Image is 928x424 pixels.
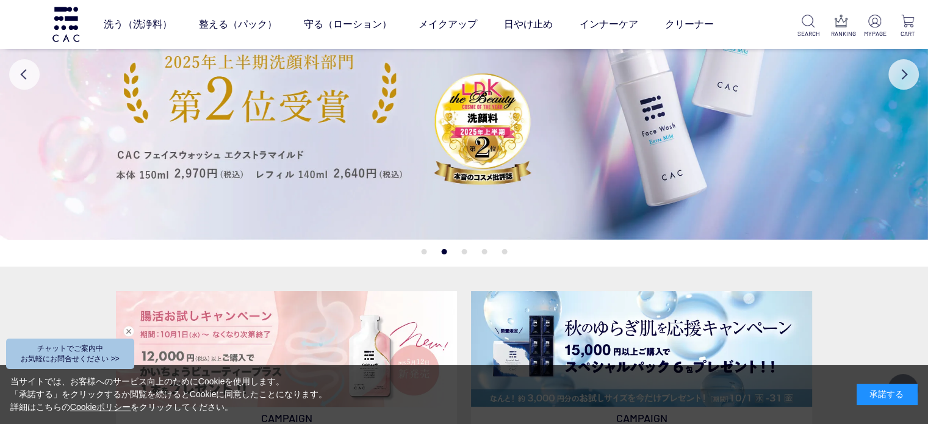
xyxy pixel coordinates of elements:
[461,249,467,254] button: 3 of 5
[471,291,812,407] img: スペシャルパックお試しプレゼント
[441,249,447,254] button: 2 of 5
[665,7,714,41] a: クリーナー
[857,384,918,405] div: 承諾する
[199,7,277,41] a: 整える（パック）
[797,15,819,38] a: SEARCH
[831,15,852,38] a: RANKING
[116,291,457,407] img: 腸活お試しキャンペーン
[504,7,553,41] a: 日やけ止め
[864,29,885,38] p: MYPAGE
[104,7,172,41] a: 洗う（洗浄料）
[51,7,81,41] img: logo
[419,7,477,41] a: メイクアップ
[10,375,328,414] div: 当サイトでは、お客様へのサービス向上のためにCookieを使用します。 「承諾する」をクリックするか閲覧を続けるとCookieに同意したことになります。 詳細はこちらの をクリックしてください。
[421,249,426,254] button: 1 of 5
[888,59,919,90] button: Next
[70,402,131,412] a: Cookieポリシー
[797,29,819,38] p: SEARCH
[9,59,40,90] button: Previous
[481,249,487,254] button: 4 of 5
[304,7,392,41] a: 守る（ローション）
[580,7,638,41] a: インナーケア
[831,29,852,38] p: RANKING
[897,15,918,38] a: CART
[864,15,885,38] a: MYPAGE
[897,29,918,38] p: CART
[502,249,507,254] button: 5 of 5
